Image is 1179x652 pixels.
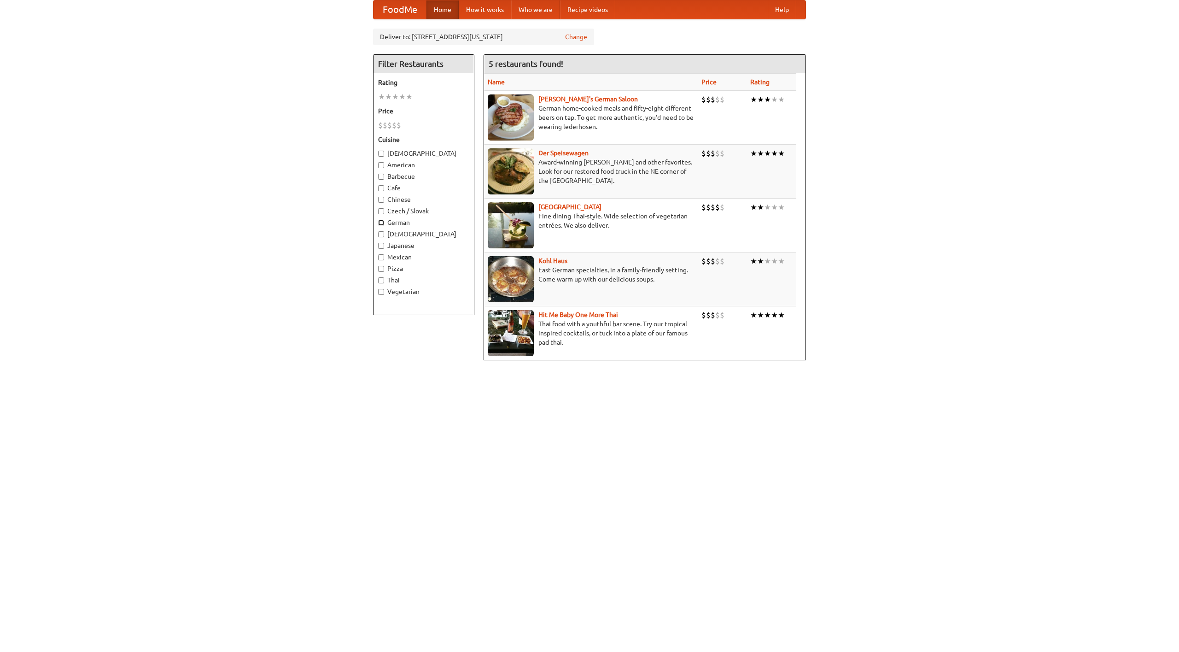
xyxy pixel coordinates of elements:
input: [DEMOGRAPHIC_DATA] [378,151,384,157]
label: Cafe [378,183,469,193]
li: ★ [392,92,399,102]
li: ★ [771,256,778,266]
label: Japanese [378,241,469,250]
a: Recipe videos [560,0,615,19]
li: $ [392,120,397,130]
li: $ [706,148,711,159]
img: babythai.jpg [488,310,534,356]
li: $ [711,148,715,159]
input: Cafe [378,185,384,191]
li: ★ [406,92,413,102]
li: $ [387,120,392,130]
input: Vegetarian [378,289,384,295]
li: $ [397,120,401,130]
a: Name [488,78,505,86]
li: $ [715,148,720,159]
li: $ [706,94,711,105]
li: $ [720,310,724,320]
ng-pluralize: 5 restaurants found! [489,59,563,68]
label: German [378,218,469,227]
h5: Price [378,106,469,116]
img: speisewagen.jpg [488,148,534,194]
li: $ [383,120,387,130]
img: esthers.jpg [488,94,534,141]
li: ★ [771,202,778,212]
a: Who we are [511,0,560,19]
label: Mexican [378,253,469,262]
li: $ [715,94,720,105]
li: $ [706,202,711,212]
li: ★ [764,310,771,320]
img: kohlhaus.jpg [488,256,534,302]
li: ★ [399,92,406,102]
li: ★ [764,202,771,212]
label: Barbecue [378,172,469,181]
li: $ [715,202,720,212]
a: FoodMe [374,0,426,19]
li: ★ [385,92,392,102]
li: $ [720,256,724,266]
a: Der Speisewagen [538,149,589,157]
p: Fine dining Thai-style. Wide selection of vegetarian entrées. We also deliver. [488,211,694,230]
input: Barbecue [378,174,384,180]
li: ★ [771,310,778,320]
div: Deliver to: [STREET_ADDRESS][US_STATE] [373,29,594,45]
a: Change [565,32,587,41]
li: ★ [778,94,785,105]
li: $ [711,202,715,212]
li: ★ [750,202,757,212]
label: Chinese [378,195,469,204]
li: ★ [778,310,785,320]
li: $ [706,310,711,320]
li: $ [701,148,706,159]
a: Home [426,0,459,19]
input: American [378,162,384,168]
li: ★ [378,92,385,102]
li: $ [715,310,720,320]
li: $ [701,202,706,212]
input: Mexican [378,254,384,260]
p: Award-winning [PERSON_NAME] and other favorites. Look for our restored food truck in the NE corne... [488,158,694,185]
li: ★ [750,310,757,320]
label: American [378,160,469,170]
li: $ [715,256,720,266]
b: Kohl Haus [538,257,567,264]
li: ★ [764,94,771,105]
input: [DEMOGRAPHIC_DATA] [378,231,384,237]
li: ★ [757,256,764,266]
a: Rating [750,78,770,86]
li: ★ [764,148,771,159]
li: ★ [757,94,764,105]
li: $ [706,256,711,266]
label: Czech / Slovak [378,206,469,216]
a: [GEOGRAPHIC_DATA] [538,203,601,211]
img: satay.jpg [488,202,534,248]
h4: Filter Restaurants [374,55,474,73]
label: Thai [378,276,469,285]
a: Help [768,0,796,19]
a: Price [701,78,717,86]
b: [PERSON_NAME]'s German Saloon [538,95,638,103]
p: Thai food with a youthful bar scene. Try our tropical inspired cocktails, or tuck into a plate of... [488,319,694,347]
li: ★ [771,148,778,159]
input: Japanese [378,243,384,249]
li: ★ [778,202,785,212]
label: Vegetarian [378,287,469,296]
a: Hit Me Baby One More Thai [538,311,618,318]
input: Thai [378,277,384,283]
h5: Cuisine [378,135,469,144]
p: German home-cooked meals and fifty-eight different beers on tap. To get more authentic, you'd nee... [488,104,694,131]
li: $ [720,94,724,105]
label: Pizza [378,264,469,273]
li: ★ [757,310,764,320]
li: $ [701,310,706,320]
li: $ [701,256,706,266]
label: [DEMOGRAPHIC_DATA] [378,149,469,158]
label: [DEMOGRAPHIC_DATA] [378,229,469,239]
p: East German specialties, in a family-friendly setting. Come warm up with our delicious soups. [488,265,694,284]
li: ★ [750,148,757,159]
li: $ [720,202,724,212]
